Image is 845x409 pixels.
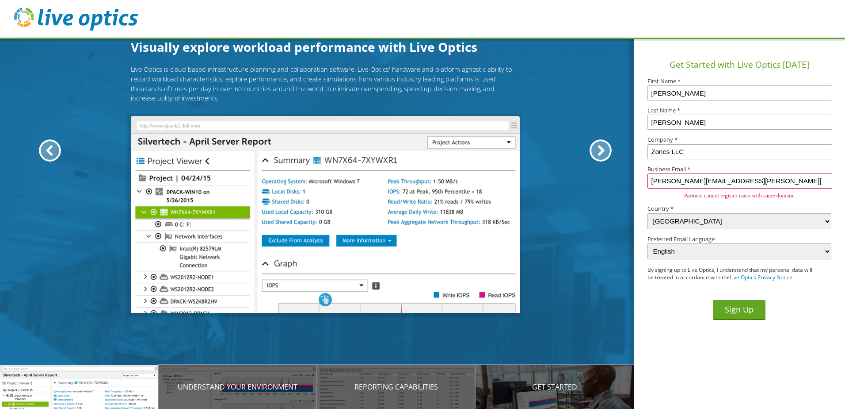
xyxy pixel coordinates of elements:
p: Reporting Capabilities [317,382,476,392]
h1: Get Started with Live Optics [DATE] [637,58,841,71]
img: live_optics_svg.svg [14,8,138,31]
label: Country * [647,206,831,212]
img: Introducing Live Optics [131,116,520,313]
button: Sign Up [713,300,765,320]
span: Partners cannot register users with same domain. [684,193,795,199]
label: Business Email * [647,166,831,172]
label: Company * [647,137,831,143]
a: Live Optics Privacy Notice [730,274,792,281]
label: Preferred Email Language [647,236,831,242]
p: Live Optics is cloud based infrastructure planning and collaboration software. Live Optics' hardw... [131,65,520,103]
h1: Visually explore workload performance with Live Optics [131,38,520,56]
p: By signing up to Live Optics, I understand that my personal data will be treated in accordance wi... [647,266,813,282]
p: Get Started [476,382,634,392]
label: First Name * [647,78,831,84]
p: Understand your environment [159,382,317,392]
label: Last Name * [647,108,831,113]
